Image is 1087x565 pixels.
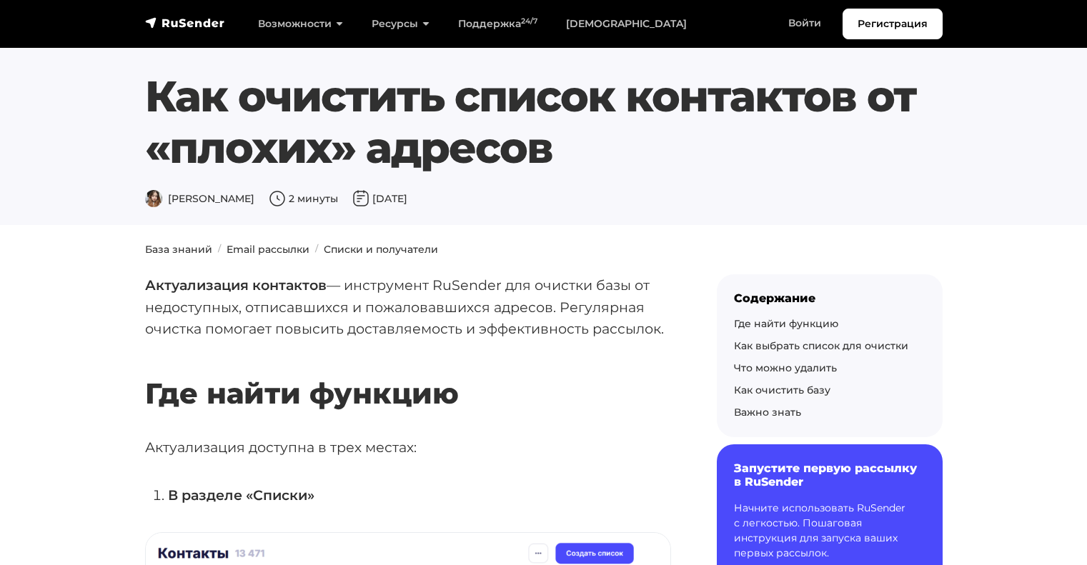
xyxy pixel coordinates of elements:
[734,291,925,305] div: Содержание
[734,406,801,419] a: Важно знать
[352,192,407,205] span: [DATE]
[145,274,671,340] p: — инструмент RuSender для очистки базы от недоступных, отписавшихся и пожаловавшихся адресов. Рег...
[521,16,537,26] sup: 24/7
[145,192,254,205] span: [PERSON_NAME]
[227,243,309,256] a: Email рассылки
[145,16,225,30] img: RuSender
[269,190,286,207] img: Время чтения
[734,384,830,396] a: Как очистить базу
[145,436,671,459] p: Актуализация доступна в трех местах:
[734,339,908,352] a: Как выбрать список для очистки
[734,317,838,330] a: Где найти функцию
[168,486,314,504] strong: В разделе «Списки»
[244,9,357,39] a: Возможности
[734,501,925,561] p: Начните использовать RuSender с легкостью. Пошаговая инструкция для запуска ваших первых рассылок.
[145,71,943,174] h1: Как очистить список контактов от «плохих» адресов
[324,243,438,256] a: Списки и получатели
[145,276,327,294] strong: Актуализация контактов
[145,334,671,411] h2: Где найти функцию
[552,9,701,39] a: [DEMOGRAPHIC_DATA]
[145,243,212,256] a: База знаний
[137,242,951,257] nav: breadcrumb
[269,192,338,205] span: 2 минуты
[352,190,369,207] img: Дата публикации
[774,9,835,38] a: Войти
[843,9,943,39] a: Регистрация
[357,9,444,39] a: Ресурсы
[734,461,925,489] h6: Запустите первую рассылку в RuSender
[444,9,552,39] a: Поддержка24/7
[734,361,837,374] a: Что можно удалить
